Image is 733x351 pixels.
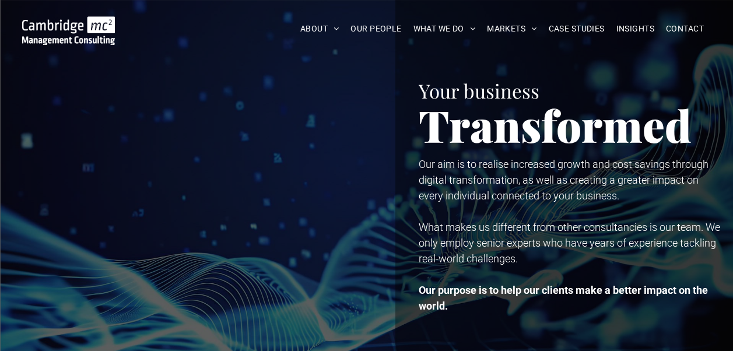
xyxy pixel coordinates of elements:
[408,20,482,38] a: WHAT WE DO
[419,158,709,202] span: Our aim is to realise increased growth and cost savings through digital transformation, as well a...
[294,20,345,38] a: ABOUT
[660,20,710,38] a: CONTACT
[22,16,115,45] img: Go to Homepage
[543,20,611,38] a: CASE STUDIES
[419,96,692,154] span: Transformed
[419,78,539,103] span: Your business
[611,20,660,38] a: INSIGHTS
[481,20,542,38] a: MARKETS
[345,20,407,38] a: OUR PEOPLE
[419,284,708,312] strong: Our purpose is to help our clients make a better impact on the world.
[419,221,720,265] span: What makes us different from other consultancies is our team. We only employ senior experts who h...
